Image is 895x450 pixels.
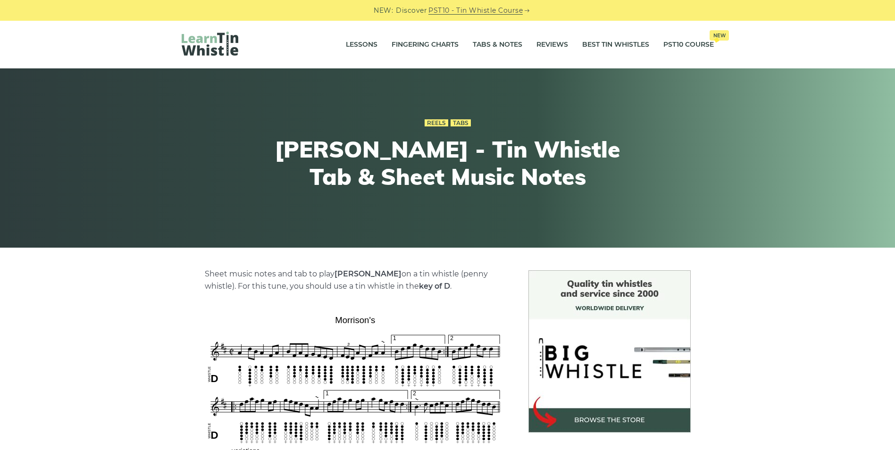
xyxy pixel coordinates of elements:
img: BigWhistle Tin Whistle Store [528,270,691,433]
a: Tabs & Notes [473,33,522,57]
a: Best Tin Whistles [582,33,649,57]
h1: [PERSON_NAME] - Tin Whistle Tab & Sheet Music Notes [274,136,621,190]
p: Sheet music notes and tab to play on a tin whistle (penny whistle). For this tune, you should use... [205,268,506,292]
strong: key of D [419,282,450,291]
a: Lessons [346,33,377,57]
a: Reels [425,119,448,127]
a: Fingering Charts [392,33,459,57]
span: New [710,30,729,41]
a: Reviews [536,33,568,57]
img: LearnTinWhistle.com [182,32,238,56]
a: Tabs [451,119,471,127]
a: PST10 CourseNew [663,33,714,57]
strong: [PERSON_NAME] [335,269,401,278]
